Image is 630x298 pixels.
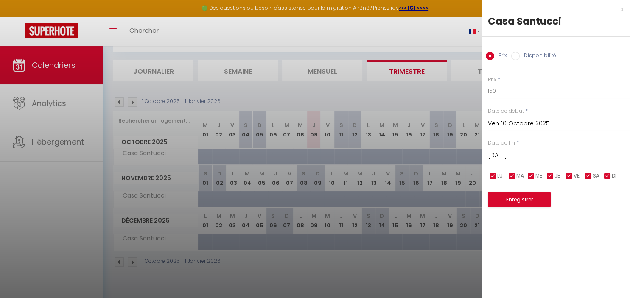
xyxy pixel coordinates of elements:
[574,172,580,180] span: VE
[488,107,524,115] label: Date de début
[593,172,599,180] span: SA
[488,76,496,84] label: Prix
[535,172,542,180] span: ME
[612,172,616,180] span: DI
[554,172,560,180] span: JE
[516,172,524,180] span: MA
[520,52,556,61] label: Disponibilité
[494,52,507,61] label: Prix
[488,139,515,147] label: Date de fin
[497,172,503,180] span: LU
[488,192,551,207] button: Enregistrer
[482,4,624,14] div: x
[488,14,624,28] div: Casa Santucci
